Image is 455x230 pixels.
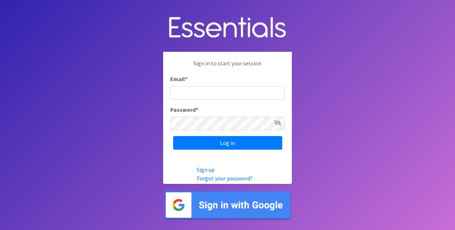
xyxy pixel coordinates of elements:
abbr: required [196,106,198,113]
a: Forgot your password? [197,175,253,182]
label: Password [170,105,198,114]
a: Sign up [197,166,215,173]
p: Sign in to start your session [170,59,285,75]
input: Log in [173,136,282,150]
img: Human Essentials [163,10,292,46]
label: Email [170,75,187,83]
img: Sign in with Google [163,190,292,221]
abbr: required [185,75,187,82]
